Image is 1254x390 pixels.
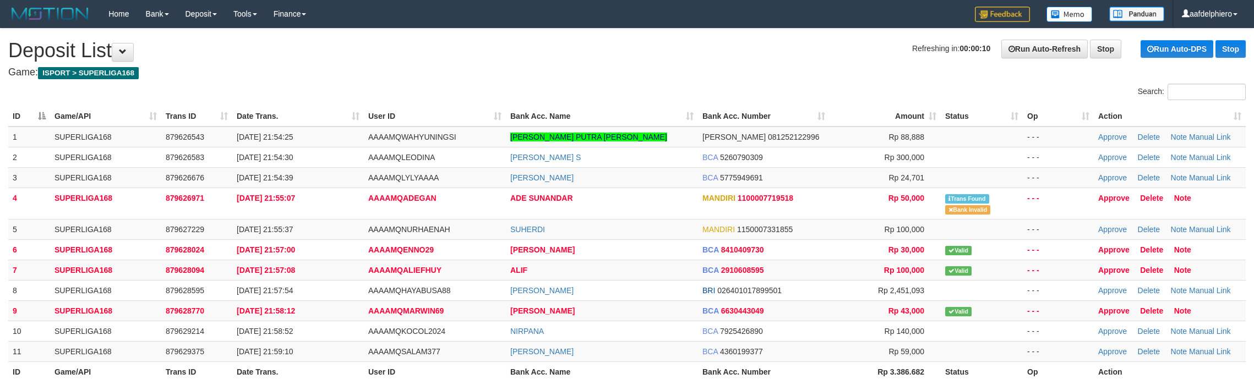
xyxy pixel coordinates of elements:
td: SUPERLIGA168 [50,321,161,341]
th: User ID [364,361,506,382]
a: Delete [1138,225,1160,234]
th: Game/API: activate to sort column ascending [50,106,161,127]
a: Approve [1098,133,1127,141]
span: [DATE] 21:57:54 [237,286,293,295]
a: Note [1174,194,1191,202]
span: 879627229 [166,225,204,234]
a: Delete [1138,173,1160,182]
a: Approve [1098,266,1130,274]
a: Manual Link [1189,225,1231,234]
span: Copy 1100007719518 to clipboard [738,194,793,202]
span: [PERSON_NAME] [702,133,766,141]
a: Approve [1098,306,1130,315]
td: SUPERLIGA168 [50,219,161,239]
td: - - - [1023,280,1094,300]
th: Date Trans. [232,361,364,382]
th: User ID: activate to sort column ascending [364,106,506,127]
td: SUPERLIGA168 [50,167,161,188]
a: Manual Link [1189,347,1231,356]
a: Run Auto-DPS [1141,40,1213,58]
td: 5 [8,219,50,239]
a: Approve [1098,286,1127,295]
span: BCA [702,153,718,162]
td: - - - [1023,239,1094,260]
td: SUPERLIGA168 [50,147,161,167]
a: [PERSON_NAME] PUTRA [PERSON_NAME] [510,133,667,141]
a: Stop [1215,40,1246,58]
th: Bank Acc. Number [698,361,830,382]
a: Approve [1098,327,1127,336]
span: 879626583 [166,153,204,162]
td: - - - [1023,147,1094,167]
span: Rp 24,701 [888,173,924,182]
a: [PERSON_NAME] [510,347,574,356]
a: [PERSON_NAME] S [510,153,581,162]
span: BCA [702,266,719,274]
span: AAAAMQNURHAENAH [368,225,450,234]
span: Copy 2910608595 to clipboard [721,266,764,274]
span: 879626676 [166,173,204,182]
span: Copy 026401017899501 to clipboard [717,286,782,295]
span: AAAAMQHAYABUSA88 [368,286,451,295]
img: MOTION_logo.png [8,6,92,22]
a: Stop [1090,40,1121,58]
td: - - - [1023,341,1094,361]
a: Note [1171,347,1187,356]
span: 879629375 [166,347,204,356]
th: Trans ID [161,361,232,382]
td: - - - [1023,219,1094,239]
th: Status [941,361,1023,382]
span: BCA [702,306,719,315]
a: Delete [1138,327,1160,336]
th: ID: activate to sort column descending [8,106,50,127]
th: Op [1023,361,1094,382]
th: Trans ID: activate to sort column ascending [161,106,232,127]
a: Approve [1098,194,1130,202]
span: Rp 2,451,093 [878,286,924,295]
a: Approve [1098,173,1127,182]
a: Manual Link [1189,133,1231,141]
a: Note [1174,266,1191,274]
td: - - - [1023,300,1094,321]
span: Valid transaction [945,266,972,276]
a: Delete [1140,266,1163,274]
span: Rp 30,000 [888,245,924,254]
td: - - - [1023,260,1094,280]
img: Button%20Memo.svg [1046,7,1093,22]
span: BCA [702,245,719,254]
a: Delete [1140,194,1163,202]
td: SUPERLIGA168 [50,239,161,260]
td: 3 [8,167,50,188]
td: SUPERLIGA168 [50,300,161,321]
strong: 00:00:10 [959,44,990,53]
img: panduan.png [1109,7,1164,21]
td: 9 [8,300,50,321]
span: Copy 8410409730 to clipboard [721,245,764,254]
span: Similar transaction found [945,194,989,204]
a: Note [1171,286,1187,295]
span: [DATE] 21:58:52 [237,327,293,336]
th: Action [1094,361,1246,382]
th: Rp 3.386.682 [830,361,941,382]
span: Copy 5775949691 to clipboard [720,173,763,182]
td: SUPERLIGA168 [50,341,161,361]
a: ADE SUNANDAR [510,194,573,202]
a: Note [1174,306,1191,315]
span: 879626971 [166,194,204,202]
span: AAAAMQLEODINA [368,153,435,162]
span: Copy 7925426890 to clipboard [720,327,763,336]
span: [DATE] 21:59:10 [237,347,293,356]
td: SUPERLIGA168 [50,280,161,300]
td: 11 [8,341,50,361]
a: Delete [1138,286,1160,295]
span: BCA [702,347,718,356]
span: AAAAMQKOCOL2024 [368,327,445,336]
a: Approve [1098,153,1127,162]
a: Note [1171,327,1187,336]
td: 4 [8,188,50,219]
span: AAAAMQLYLYAAAA [368,173,439,182]
span: AAAAMQALIEFHUY [368,266,441,274]
a: Delete [1140,245,1163,254]
th: Status: activate to sort column ascending [941,106,1023,127]
input: Search: [1168,84,1246,100]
